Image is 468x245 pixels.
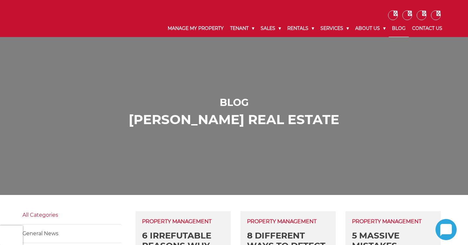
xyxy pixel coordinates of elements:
h2: [PERSON_NAME] ReaL Estate [24,112,444,127]
a: Sales [257,20,284,37]
a: Blog [389,20,409,37]
a: Contact Us [409,20,446,37]
a: About Us [352,20,389,37]
a: Manage My Property [164,20,227,37]
a: Services [317,20,352,37]
a: All Categories [22,212,58,218]
h1: Blog [24,97,444,109]
a: Rentals [284,20,317,37]
a: Tenant [227,20,257,37]
img: Noonan Real Estate Agency [22,10,85,27]
span: Property Management [352,218,422,226]
span: Property Management [142,218,212,226]
span: Property Management [247,218,317,226]
a: General News [22,230,58,237]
